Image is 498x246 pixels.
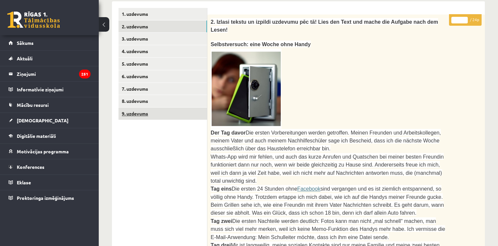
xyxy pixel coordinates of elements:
[211,42,311,47] span: Selbstversuch: eine Woche ohne Handy
[211,218,445,240] span: Die ersten Nachteile werden deutlich: Fotos kann man nicht „mal schnell“ machen, man muss sich vi...
[79,70,91,78] i: 251
[118,20,207,33] a: 2. uzdevums
[118,45,207,57] a: 4. uzdevums
[17,55,33,61] span: Aktuāli
[9,159,91,174] a: Konferences
[9,128,91,143] a: Digitālie materiāli
[211,186,444,216] span: sind vergangen und es ist ziemlich entspannend, so völlig ohne Handy. Trotzdem ertappe ich mich d...
[118,108,207,120] a: 9. uzdevums
[232,186,297,192] span: Die ersten 24 Stunden ohne
[17,133,56,139] span: Digitālie materiāli
[7,12,60,28] a: Rīgas 1. Tālmācības vidusskola
[211,48,281,129] img: Attēls, kurā ir kamera, ierīce, elektroniska ierīce, kameras un optika Apraksts ģenerēts automātiski
[7,7,264,14] body: Bagātinātā teksta redaktors, wiswyg-editor-user-answer-47025017307200
[118,58,207,70] a: 5. uzdevums
[17,179,31,185] span: Eklase
[211,154,444,184] span: Whats-App wird mir fehlen, und auch das kurze Anrufen und Quatschen bei meiner besten Freundin fu...
[449,14,482,26] p: / 24p
[7,7,263,14] body: Bagātinātā teksta redaktors, wiswyg-editor-47025092774960-1758040655-581
[118,33,207,45] a: 3. uzdevums
[9,82,91,97] a: Informatīvie ziņojumi
[17,195,74,201] span: Proktoringa izmēģinājums
[211,130,441,152] span: Die ersten Vorbereitungen werden getroffen. Meinen Freunden und Arbeitskollegen, meinem Vater und...
[9,113,91,128] a: [DEMOGRAPHIC_DATA]
[9,175,91,190] a: Eklase
[17,40,34,46] span: Sākums
[9,144,91,159] a: Motivācijas programma
[17,82,91,97] legend: Informatīvie ziņojumi
[9,51,91,66] a: Aktuāli
[17,117,68,123] span: [DEMOGRAPHIC_DATA]
[211,19,438,33] span: 2. Izlasi tekstu un izpildi uzdevumu pēc tā! Lies den Text und mache die Aufgabe nach dem Lesen!
[17,102,49,108] span: Mācību resursi
[211,130,246,136] span: Der Tag davor
[297,186,320,192] a: Facebook
[118,83,207,95] a: 7. uzdevums
[9,35,91,50] a: Sākums
[17,66,91,81] legend: Ziņojumi
[9,97,91,112] a: Mācību resursi
[9,190,91,205] a: Proktoringa izmēģinājums
[17,164,44,170] span: Konferences
[118,8,207,20] a: 1. uzdevums
[118,95,207,107] a: 8. uzdevums
[211,218,232,224] span: Tag zwei
[17,148,69,154] span: Motivācijas programma
[9,66,91,81] a: Ziņojumi251
[211,186,232,192] span: Tag eins
[118,70,207,82] a: 6. uzdevums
